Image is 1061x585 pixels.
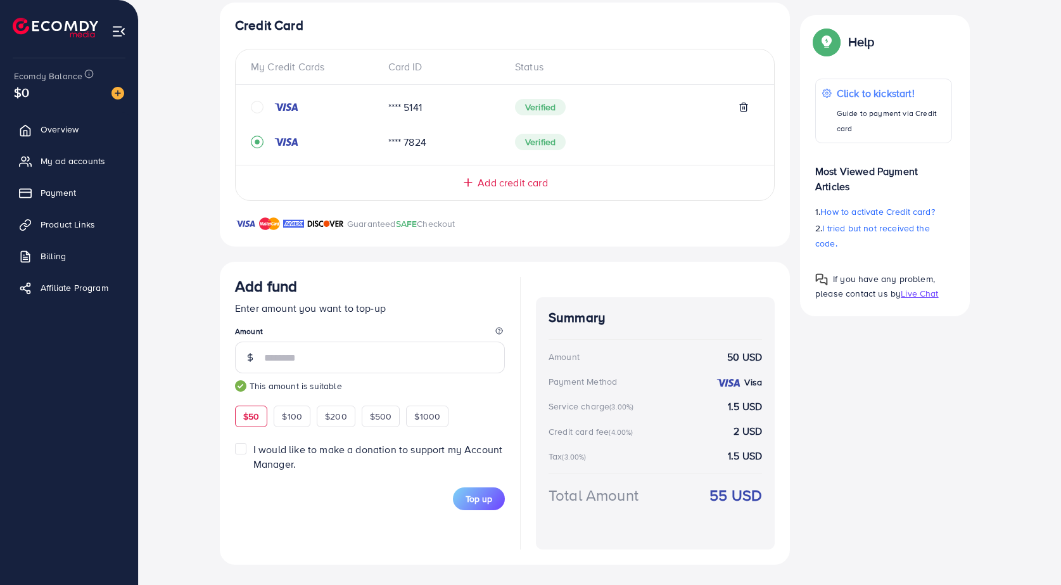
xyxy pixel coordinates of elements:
[734,424,762,439] strong: 2 USD
[716,378,741,388] img: credit
[41,123,79,136] span: Overview
[111,87,124,100] img: image
[815,30,838,53] img: Popup guide
[466,492,492,505] span: Top up
[235,277,297,295] h3: Add fund
[235,380,505,392] small: This amount is suitable
[609,427,633,437] small: (4.00%)
[1007,528,1051,575] iframe: Chat
[235,326,505,342] legend: Amount
[549,400,637,413] div: Service charge
[515,134,566,150] span: Verified
[283,216,304,231] img: brand
[10,212,129,237] a: Product Links
[549,350,580,363] div: Amount
[14,83,29,101] span: $0
[41,250,66,262] span: Billing
[243,410,259,423] span: $50
[370,410,392,423] span: $500
[815,273,935,300] span: If you have any problem, please contact us by
[478,176,547,190] span: Add credit card
[235,216,256,231] img: brand
[815,153,952,194] p: Most Viewed Payment Articles
[848,34,875,49] p: Help
[815,221,952,251] p: 2.
[274,102,299,112] img: credit
[41,218,95,231] span: Product Links
[274,137,299,147] img: credit
[820,205,934,218] span: How to activate Credit card?
[549,484,639,506] div: Total Amount
[10,243,129,269] a: Billing
[728,449,762,463] strong: 1.5 USD
[728,399,762,414] strong: 1.5 USD
[10,117,129,142] a: Overview
[837,106,945,136] p: Guide to payment via Credit card
[562,452,586,462] small: (3.00%)
[235,18,775,34] h4: Credit Card
[251,60,378,74] div: My Credit Cards
[282,410,302,423] span: $100
[549,425,637,438] div: Credit card fee
[259,216,280,231] img: brand
[41,155,105,167] span: My ad accounts
[837,86,945,101] p: Click to kickstart!
[549,375,617,388] div: Payment Method
[609,402,633,412] small: (3.00%)
[396,217,417,230] span: SAFE
[111,24,126,39] img: menu
[505,60,759,74] div: Status
[515,99,566,115] span: Verified
[815,273,828,286] img: Popup guide
[325,410,347,423] span: $200
[10,275,129,300] a: Affiliate Program
[378,60,505,74] div: Card ID
[41,281,108,294] span: Affiliate Program
[253,442,502,471] span: I would like to make a donation to support my Account Manager.
[414,410,440,423] span: $1000
[10,180,129,205] a: Payment
[453,487,505,510] button: Top up
[901,287,938,300] span: Live Chat
[235,300,505,316] p: Enter amount you want to top-up
[307,216,344,231] img: brand
[549,450,590,463] div: Tax
[347,216,455,231] p: Guaranteed Checkout
[10,148,129,174] a: My ad accounts
[13,18,98,37] img: logo
[549,310,762,326] h4: Summary
[251,101,264,113] svg: circle
[709,484,762,506] strong: 55 USD
[251,136,264,148] svg: record circle
[235,380,246,392] img: guide
[815,222,930,250] span: I tried but not received the code.
[815,204,952,219] p: 1.
[744,376,762,389] strong: Visa
[41,186,76,199] span: Payment
[727,350,762,364] strong: 50 USD
[14,70,82,82] span: Ecomdy Balance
